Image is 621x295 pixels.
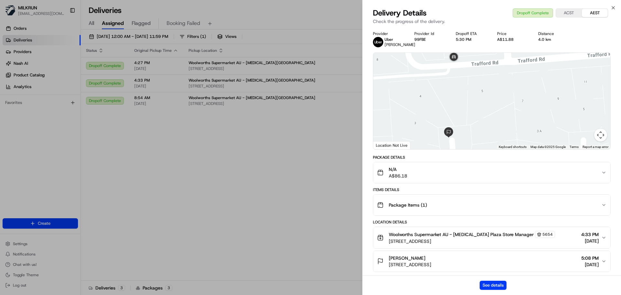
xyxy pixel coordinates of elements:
img: uber-new-logo.jpeg [373,37,383,47]
div: Provider Id [414,31,445,36]
span: 5654 [542,232,553,237]
img: Google [375,141,396,149]
div: Package Details [373,155,611,160]
span: N/A [389,166,407,173]
div: Provider [373,31,404,36]
span: [PERSON_NAME] [385,42,415,47]
button: See details [480,281,507,290]
button: AEST [582,9,608,17]
button: Map camera controls [594,129,607,142]
p: Check the progress of the delivery. [373,18,611,25]
span: Package Items ( 1 ) [389,202,427,208]
span: [STREET_ADDRESS] [389,261,431,268]
span: [PERSON_NAME] [389,255,425,261]
div: A$11.88 [497,37,528,42]
div: Location Details [373,220,611,225]
div: 5:30 PM [456,37,487,42]
span: [STREET_ADDRESS] [389,238,555,244]
button: Keyboard shortcuts [499,145,527,149]
div: Items Details [373,187,611,192]
a: Open this area in Google Maps (opens a new window) [375,141,396,149]
button: Package Items (1) [373,195,610,215]
a: Terms (opens in new tab) [570,145,579,149]
button: 99FBE [414,37,426,42]
span: [DATE] [581,238,599,244]
a: Report a map error [583,145,608,149]
span: 5:08 PM [581,255,599,261]
div: Price [497,31,528,36]
span: Delivery Details [373,8,427,18]
button: N/AA$86.18 [373,162,610,183]
button: [PERSON_NAME][STREET_ADDRESS]5:08 PM[DATE] [373,251,610,272]
div: Dropoff ETA [456,31,487,36]
span: Map data ©2025 Google [530,145,566,149]
div: Location Not Live [373,141,410,149]
span: A$86.18 [389,173,407,179]
span: Uber [385,37,393,42]
div: Distance [538,31,569,36]
div: 4.0 km [538,37,569,42]
button: ACST [556,9,582,17]
button: Woolworths Supermarket AU - [MEDICAL_DATA] Plaza Store Manager5654[STREET_ADDRESS]4:33 PM[DATE] [373,227,610,248]
span: 4:33 PM [581,231,599,238]
span: [DATE] [581,261,599,268]
span: Woolworths Supermarket AU - [MEDICAL_DATA] Plaza Store Manager [389,231,534,238]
